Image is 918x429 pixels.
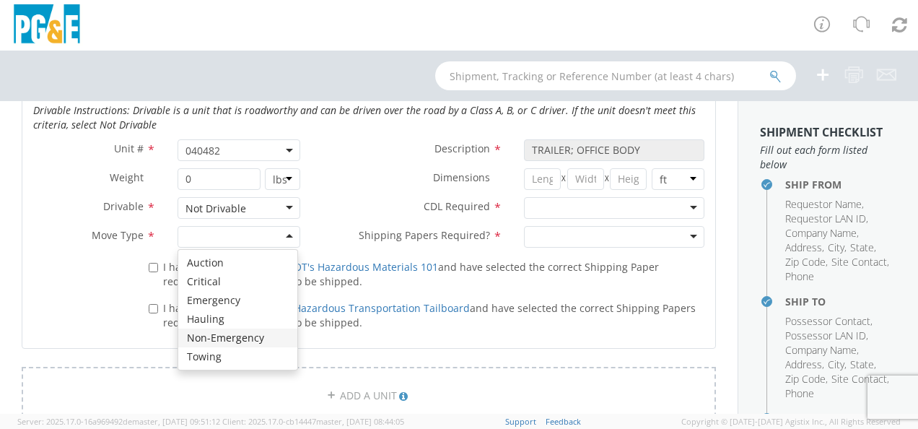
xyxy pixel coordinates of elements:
[22,367,716,425] a: ADD A UNIT
[185,144,292,157] span: 040482
[114,142,144,155] span: Unit #
[785,255,828,269] li: ,
[681,416,901,428] span: Copyright © [DATE]-[DATE] Agistix Inc., All Rights Reserved
[785,343,857,357] span: Company Name
[785,212,866,225] span: Requestor LAN ID
[163,301,696,329] span: I have reviewed the and have selected the correct Shipping Papers requirement for each unit to be...
[178,329,297,347] div: Non-Emergency
[828,240,847,255] li: ,
[785,357,824,372] li: ,
[359,228,490,242] span: Shipping Papers Required?
[785,372,828,386] li: ,
[785,179,896,190] h4: Ship From
[828,357,847,372] li: ,
[524,168,561,190] input: Length
[831,372,889,386] li: ,
[149,263,158,272] input: I have reviewed thePG&E DOT's Hazardous Materials 101and have selected the correct Shipping Paper...
[828,240,844,254] span: City
[785,296,896,307] h4: Ship To
[831,255,887,269] span: Site Contact
[178,272,297,291] div: Critical
[178,253,297,272] div: Auction
[760,124,883,140] strong: Shipment Checklist
[785,372,826,386] span: Zip Code
[178,139,300,161] span: 040482
[831,372,887,386] span: Site Contact
[850,357,876,372] li: ,
[11,4,83,47] img: pge-logo-06675f144f4cfa6a6814.png
[316,416,404,427] span: master, [DATE] 08:44:05
[785,269,814,283] span: Phone
[33,103,696,131] i: Drivable Instructions: Drivable is a unit that is roadworthy and can be driven over the road by a...
[785,226,859,240] li: ,
[424,199,490,213] span: CDL Required
[785,329,868,343] li: ,
[785,226,857,240] span: Company Name
[433,170,490,184] span: Dimensions
[828,357,844,371] span: City
[110,170,144,184] span: Weight
[785,343,859,357] li: ,
[604,168,611,190] span: X
[785,357,822,371] span: Address
[178,347,297,366] div: Towing
[505,416,536,427] a: Support
[785,212,868,226] li: ,
[149,304,158,313] input: I have reviewed thePG&E's Hazardous Transportation Tailboardand have selected the correct Shippin...
[435,61,796,90] input: Shipment, Tracking or Reference Number (at least 4 chars)
[132,416,220,427] span: master, [DATE] 09:51:12
[546,416,581,427] a: Feedback
[258,301,470,315] a: PG&E's Hazardous Transportation Tailboard
[92,228,144,242] span: Move Type
[850,240,874,254] span: State
[103,199,144,213] span: Drivable
[222,416,404,427] span: Client: 2025.17.0-cb14447
[163,260,659,288] span: I have reviewed the and have selected the correct Shipping Paper requirement for each unit to be ...
[785,240,824,255] li: ,
[567,168,604,190] input: Width
[785,386,814,400] span: Phone
[785,197,864,212] li: ,
[760,143,896,172] span: Fill out each form listed below
[785,240,822,254] span: Address
[561,168,567,190] span: X
[785,255,826,269] span: Zip Code
[785,197,862,211] span: Requestor Name
[258,260,438,274] a: PG&E DOT's Hazardous Materials 101
[831,255,889,269] li: ,
[178,291,297,310] div: Emergency
[785,314,873,329] li: ,
[17,416,220,427] span: Server: 2025.17.0-16a969492de
[785,314,870,328] span: Possessor Contact
[185,201,246,216] div: Not Drivable
[434,142,490,155] span: Description
[850,357,874,371] span: State
[850,240,876,255] li: ,
[610,168,647,190] input: Height
[178,310,297,329] div: Hauling
[785,329,866,342] span: Possessor LAN ID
